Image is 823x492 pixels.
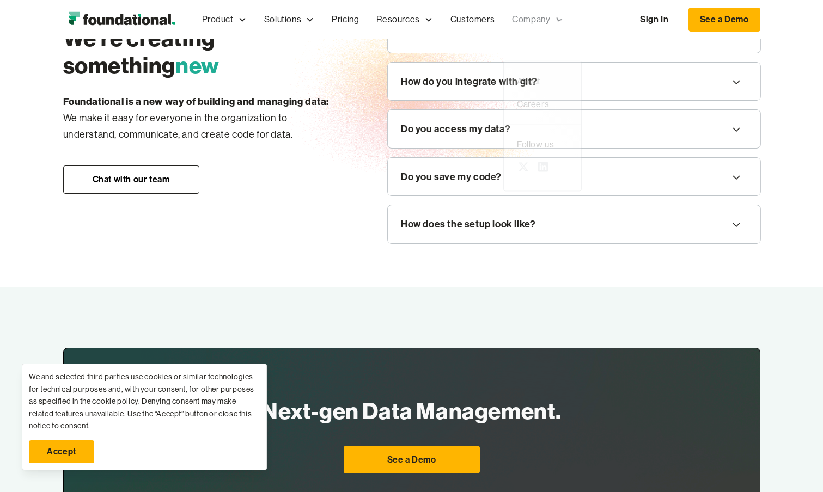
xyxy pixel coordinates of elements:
[63,94,343,143] p: We make it easy for everyone in the organization to understand, communicate, and create code for ...
[503,60,582,191] nav: Company
[401,121,510,137] div: Do you access my data?
[401,73,538,89] div: How do you integrate with git?
[508,70,577,93] a: About
[63,165,199,194] a: Chat with our team
[401,168,502,184] div: Do you save my code?
[368,2,441,38] div: Resources
[344,446,480,474] a: See a Demo
[517,74,568,88] div: About
[264,13,301,27] div: Solutions
[442,2,503,38] a: Customers
[29,371,260,432] div: We and selected third parties use cookies or similar technologies for technical purposes and, wit...
[508,93,577,115] a: Careers
[261,394,562,428] h2: Next-gen Data Management.
[627,366,823,492] iframe: Chat Widget
[175,51,220,79] span: new
[63,25,343,79] h2: We’re creating something
[376,13,419,27] div: Resources
[193,2,255,38] div: Product
[63,9,180,30] a: home
[629,8,679,31] a: Sign In
[401,26,588,42] div: Which coding languages do you support?
[202,13,234,27] div: Product
[29,440,94,463] a: Accept
[323,2,368,38] a: Pricing
[63,95,330,108] strong: Foundational is a new way of building and managing data: ‍
[401,216,535,232] div: How does the setup look like?
[503,2,572,38] div: Company
[517,138,568,152] div: Follow us
[688,8,760,32] a: See a Demo
[517,97,568,111] div: Careers
[255,2,323,38] div: Solutions
[512,13,550,27] div: Company
[63,9,180,30] img: Foundational Logo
